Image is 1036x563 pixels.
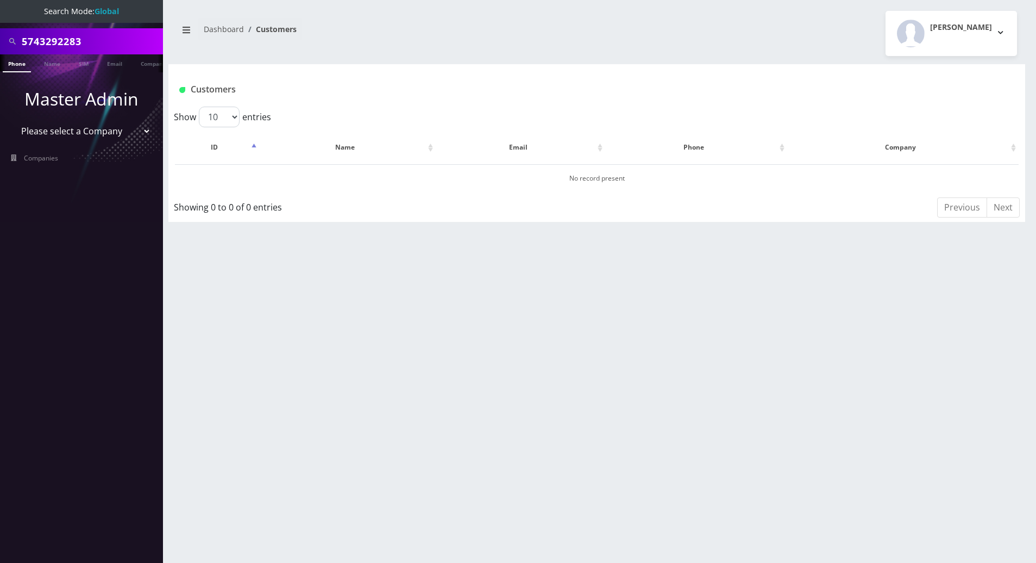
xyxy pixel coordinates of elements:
[987,197,1020,218] a: Next
[886,11,1017,56] button: [PERSON_NAME]
[39,54,66,71] a: Name
[788,132,1019,163] th: Company: activate to sort column ascending
[437,132,605,163] th: Email: activate to sort column ascending
[199,107,240,127] select: Showentries
[175,132,259,163] th: ID: activate to sort column descending
[3,54,31,72] a: Phone
[930,23,992,32] h2: [PERSON_NAME]
[260,132,436,163] th: Name: activate to sort column ascending
[606,132,787,163] th: Phone: activate to sort column ascending
[204,24,244,34] a: Dashboard
[95,6,119,16] strong: Global
[175,164,1019,192] td: No record present
[244,23,297,35] li: Customers
[24,153,58,163] span: Companies
[22,31,160,52] input: Search All Companies
[174,107,271,127] label: Show entries
[44,6,119,16] span: Search Mode:
[937,197,987,218] a: Previous
[102,54,128,71] a: Email
[135,54,172,71] a: Company
[179,84,872,95] h1: Customers
[73,54,94,71] a: SIM
[174,196,518,214] div: Showing 0 to 0 of 0 entries
[177,18,589,49] nav: breadcrumb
